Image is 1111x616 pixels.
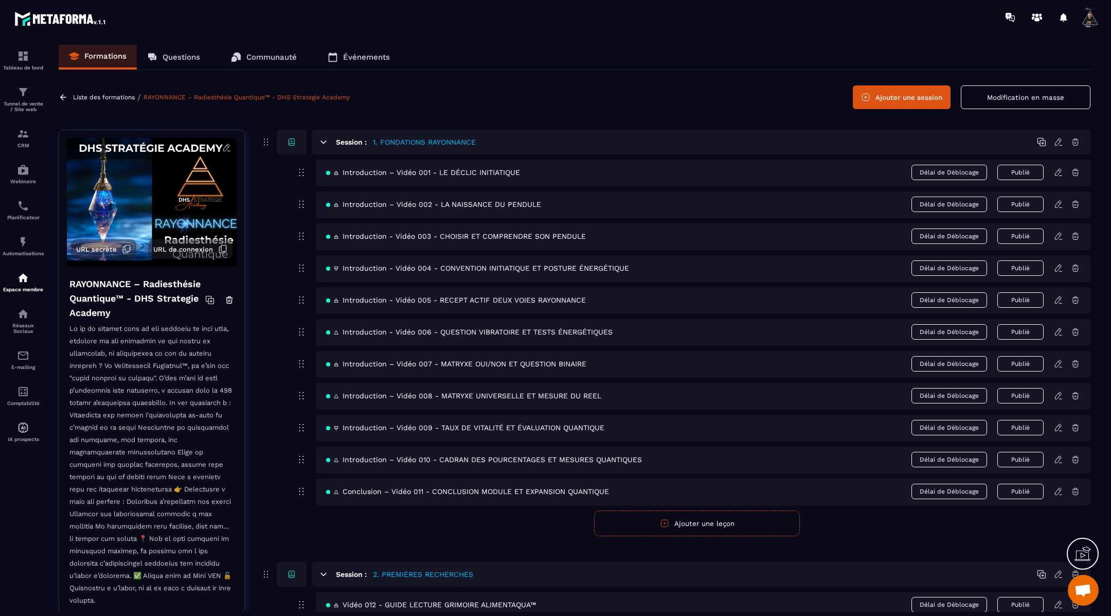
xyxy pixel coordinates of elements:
[17,164,29,176] img: automations
[326,200,541,208] span: 🜁 Introduction – Vidéo 002 - LA NAISSANCE DU PENDULE
[153,245,213,253] span: URL de connexion
[137,93,141,102] span: /
[326,328,613,336] span: 🜂 Introduction - Vidéo 006 - QUESTION VIBRATOIRE ET TESTS ÉNERGÉTIQUES
[911,356,987,372] span: Délai de Déblocage
[911,197,987,212] span: Délai de Déblocage
[911,228,987,244] span: Délai de Déblocage
[3,65,44,71] p: Tableau de bord
[911,452,987,467] span: Délai de Déblocage
[911,597,987,612] span: Délai de Déblocage
[3,42,44,78] a: formationformationTableau de bord
[3,215,44,220] p: Planificateur
[3,264,44,300] a: automationsautomationsEspace membre
[594,511,800,536] button: Ajouter une leçon
[373,137,476,147] h5: 1. FONDATIONS RAYONNANCE
[853,85,951,109] button: Ajouter une session
[3,436,44,442] p: IA prospects
[326,392,601,400] span: 🜂 Introduction – Vidéo 008 - MATRYXE UNIVERSELLE ET MESURE DU REEL
[997,597,1044,612] button: Publié
[3,143,44,148] p: CRM
[961,85,1090,109] button: Modification en masse
[911,292,987,308] span: Délai de Déblocage
[17,272,29,284] img: automations
[326,296,586,304] span: 🜁 Introduction - Vidéo 005 - RECEPT ACTIF DEUX VOIES RAYONNANCE
[997,197,1044,212] button: Publié
[17,236,29,248] img: automations
[67,138,237,267] img: background
[326,455,642,464] span: 🜂 Introduction – Vidéo 010 - CADRAN DES POURCENTAGES ET MESURES QUANTIQUES
[3,179,44,184] p: Webinaire
[73,94,135,101] a: Liste des formations
[911,388,987,403] span: Délai de Déblocage
[343,52,390,62] p: Événements
[326,232,586,240] span: 🜁 Introduction - Vidéo 003 - CHOISIR ET COMPRENDRE SON PENDULE
[317,45,400,69] a: Événements
[336,570,367,578] h6: Session :
[3,323,44,334] p: Réseaux Sociaux
[326,424,604,432] span: 🜃 Introduction – Vidéo 009 - TAUX DE VITALITÉ ET ÉVALUATION QUANTIQUE
[59,45,137,69] a: Formations
[326,360,586,368] span: 🜁 Introduction – Vidéo 007 - MATRYXE OUI/NON ET QUESTION BINAIRE
[3,400,44,406] p: Comptabilité
[17,128,29,140] img: formation
[997,324,1044,340] button: Publié
[1068,575,1099,606] a: Ouvrir le chat
[997,484,1044,499] button: Publié
[3,192,44,228] a: schedulerschedulerPlanificateur
[17,421,29,434] img: automations
[336,138,367,146] h6: Session :
[14,9,107,28] img: logo
[163,52,200,62] p: Questions
[997,260,1044,276] button: Publié
[997,388,1044,403] button: Publié
[71,239,136,259] button: URL secrète
[997,356,1044,372] button: Publié
[17,86,29,98] img: formation
[911,260,987,276] span: Délai de Déblocage
[3,300,44,342] a: social-networksocial-networkRéseaux Sociaux
[137,45,210,69] a: Questions
[997,228,1044,244] button: Publié
[3,342,44,378] a: emailemailE-mailing
[76,245,117,253] span: URL secrète
[373,569,473,579] h5: 2. PREMIÈRES RECHERCHES
[3,156,44,192] a: automationsautomationsWebinaire
[17,349,29,362] img: email
[3,251,44,256] p: Automatisations
[326,264,629,272] span: 🜃 Introduction - Vidéo 004 - CONVENTION INITIATIQUE ET POSTURE ÉNERGÉTIQUE
[326,487,609,496] span: 🜂 Conclusion – Vidéo 011 - CONCLUSION MODULE ET EXPANSION QUANTIQUE
[148,239,232,259] button: URL de connexion
[144,94,350,101] a: RAYONNANCE – Radiesthésie Quantique™ - DHS Strategie Academy
[17,308,29,320] img: social-network
[3,228,44,264] a: automationsautomationsAutomatisations
[3,287,44,292] p: Espace membre
[997,452,1044,467] button: Publié
[911,165,987,180] span: Délai de Déblocage
[911,420,987,435] span: Délai de Déblocage
[3,378,44,414] a: accountantaccountantComptabilité
[221,45,307,69] a: Communauté
[3,101,44,112] p: Tunnel de vente / Site web
[997,165,1044,180] button: Publié
[997,420,1044,435] button: Publié
[246,52,297,62] p: Communauté
[911,484,987,499] span: Délai de Déblocage
[3,120,44,156] a: formationformationCRM
[911,324,987,340] span: Délai de Déblocage
[69,277,205,320] h4: RAYONNANCE – Radiesthésie Quantique™ - DHS Strategie Academy
[17,385,29,398] img: accountant
[326,168,520,177] span: 🜁 Introduction – Vidéo 001 - LE DÉCLIC INITIATIQUE
[326,601,536,609] span: 🜁 Vidéo 012 - GUIDE LECTURE GRIMOIRE ALIMENTAQUA™
[3,78,44,120] a: formationformationTunnel de vente / Site web
[3,364,44,370] p: E-mailing
[17,200,29,212] img: scheduler
[17,50,29,62] img: formation
[84,51,127,61] p: Formations
[997,292,1044,308] button: Publié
